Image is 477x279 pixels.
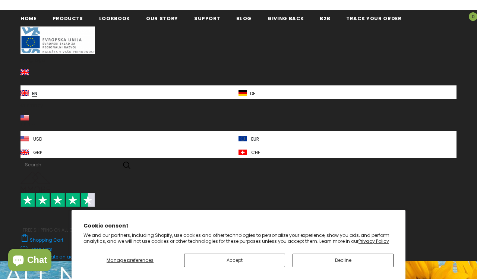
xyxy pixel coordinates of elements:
[20,246,53,252] a: Wish Lists
[238,85,457,99] a: de
[238,90,247,96] img: i-lang-2.png
[20,54,457,66] label: Language
[358,238,389,244] a: Privacy Policy
[236,10,252,26] a: Blog
[20,172,50,192] img: MMORE Cases
[320,10,330,26] a: B2B
[53,10,83,26] a: Products
[99,10,130,26] a: Lookbook
[20,85,238,99] a: en
[53,15,83,22] span: Products
[20,37,95,43] a: Javni Razpis
[20,122,30,128] span: USD
[20,10,37,26] a: Home
[20,115,29,121] img: USD
[346,15,401,22] span: Track your order
[83,254,177,267] button: Manage preferences
[194,10,221,26] a: support
[31,246,53,253] span: Wish Lists
[250,91,255,97] span: de
[251,150,260,156] span: CHF
[146,10,178,26] a: Our Story
[43,254,86,260] a: Create an account
[20,193,95,207] img: Trust Pilot Stars
[251,137,259,142] span: EUR
[107,257,154,263] span: Manage preferences
[20,131,238,145] a: USD
[83,232,394,244] p: We and our partners, including Shopify, use cookies and other technologies to personalize your ex...
[268,10,304,26] a: Giving back
[20,145,238,159] a: GBP
[6,249,54,273] inbox-online-store-chat: Shopify online store chat
[33,150,42,156] span: GBP
[83,222,394,230] h2: Cookie consent
[20,76,26,82] span: en
[238,131,457,145] a: EUR
[236,15,252,22] span: Blog
[20,15,37,22] span: Home
[194,15,221,22] span: support
[238,145,457,159] a: CHF
[20,159,116,170] input: Search Site
[20,207,457,226] iframe: Customer reviews powered by Trustpilot
[293,254,394,267] button: Decline
[20,237,67,243] a: Shopping Cart 0
[320,15,330,22] span: B2B
[99,15,130,22] span: Lookbook
[346,10,401,26] a: Track your order
[20,26,95,54] img: Javni Razpis
[30,237,63,243] span: Shopping Cart
[20,90,29,96] img: i-lang-1.png
[146,15,178,22] span: Our Story
[20,69,29,75] img: i-lang-1.png
[268,15,304,22] span: Giving back
[33,137,42,142] span: USD
[20,99,457,112] label: Currency
[32,91,37,97] span: en
[20,196,457,233] span: FREE SHIPPING ON ALL ORDERS
[184,254,285,267] button: Accept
